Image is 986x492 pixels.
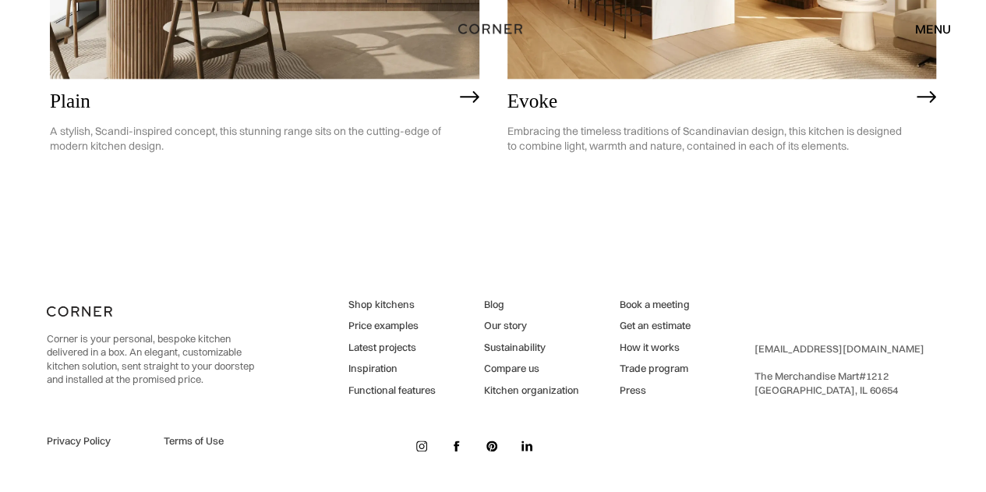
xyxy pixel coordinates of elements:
[483,319,578,333] a: Our story
[50,90,452,112] h2: Plain
[507,112,910,165] p: Embracing the timeless traditions of Scandinavian design, this kitchen is designed to combine lig...
[619,384,690,398] a: Press
[619,362,690,376] a: Trade program
[50,112,452,165] p: A stylish, Scandi-inspired concept, this stunning range sits on the cutting-edge of modern kitche...
[483,384,578,398] a: Kitchen organization
[899,16,951,42] div: menu
[619,319,690,333] a: Get an estimate
[507,90,910,112] h2: Evoke
[483,341,578,355] a: Sustainability
[915,23,951,35] div: menu
[483,362,578,376] a: Compare us
[456,19,530,39] a: home
[47,332,262,387] p: Corner is your personal, bespoke kitchen delivered in a box. An elegant, customizable kitchen sol...
[47,434,145,448] a: Privacy Policy
[348,362,436,376] a: Inspiration
[348,298,436,312] a: Shop kitchens
[348,384,436,398] a: Functional features
[348,341,436,355] a: Latest projects
[619,298,690,312] a: Book a meeting
[755,342,924,397] div: ‍ The Merchandise Mart #1212 ‍ [GEOGRAPHIC_DATA], IL 60654
[483,298,578,312] a: Blog
[348,319,436,333] a: Price examples
[619,341,690,355] a: How it works
[164,434,262,448] a: Terms of Use
[755,342,924,355] a: [EMAIL_ADDRESS][DOMAIN_NAME]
